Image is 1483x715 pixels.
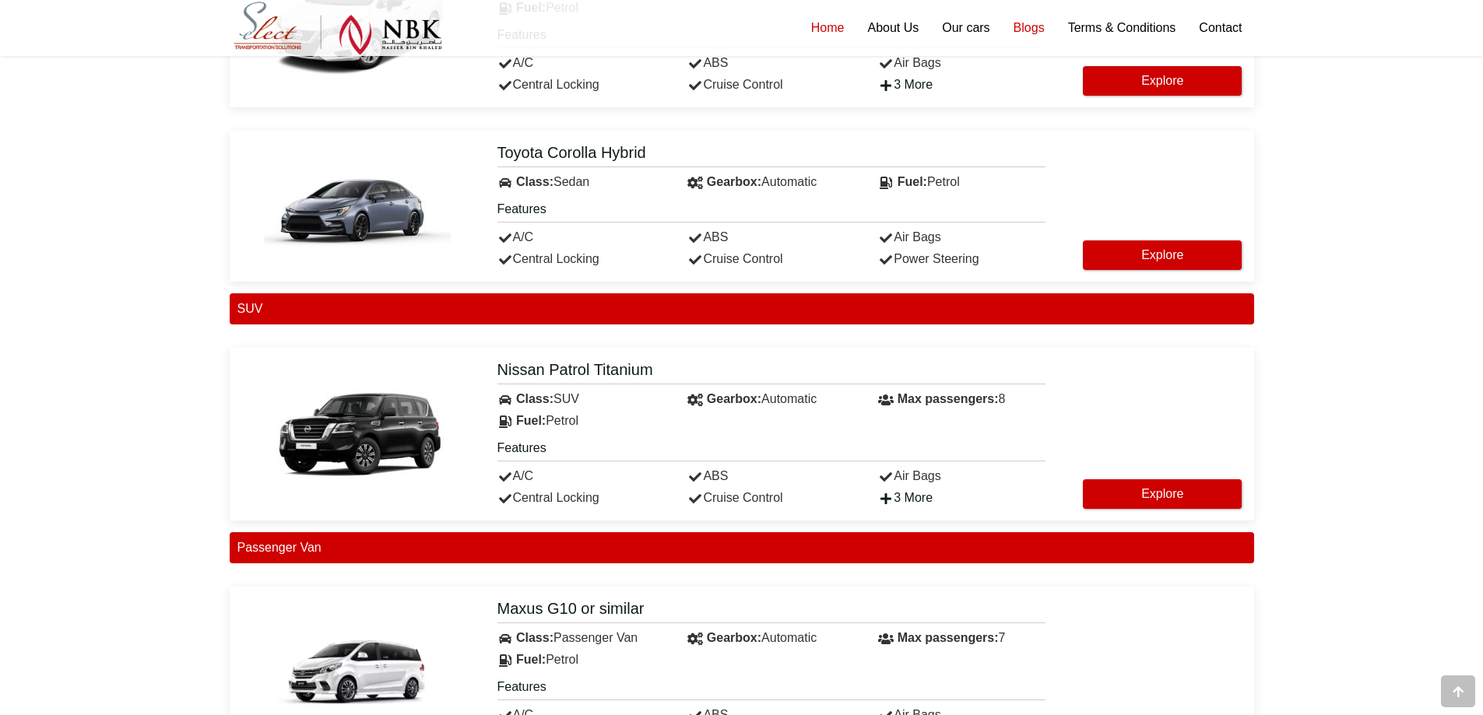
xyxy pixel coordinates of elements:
div: SUV [486,388,676,410]
div: Air Bags [866,465,1057,487]
div: Air Bags [866,52,1057,74]
strong: Fuel: [516,653,546,666]
div: Passenger Van [230,532,1254,563]
div: ABS [676,226,866,248]
div: Go to top [1441,675,1475,707]
a: 3 More [878,78,933,91]
div: Cruise Control [676,74,866,96]
div: Petrol [486,410,676,432]
div: Cruise Control [676,248,866,270]
div: Petrol [486,649,676,671]
div: 7 [866,627,1057,649]
img: Select Rent a Car [234,2,442,55]
div: ABS [676,465,866,487]
div: Passenger Van [486,627,676,649]
h5: Features [497,678,1046,700]
strong: Fuel: [516,414,546,427]
strong: Max passengers: [898,392,999,405]
div: A/C [486,52,676,74]
div: Automatic [676,388,866,410]
button: Explore [1083,240,1242,270]
div: A/C [486,465,676,487]
div: Automatic [676,171,866,193]
div: Central Locking [486,74,676,96]
a: Toyota Corolla Hybrid [497,142,1046,167]
strong: Class: [516,175,553,188]
strong: Gearbox: [707,392,761,405]
div: Air Bags [866,226,1057,248]
div: Central Locking [486,487,676,509]
strong: Gearbox: [707,175,761,188]
h5: Features [497,201,1046,223]
a: Maxus G10 or similar [497,598,1046,623]
strong: Class: [516,392,553,405]
button: Explore [1083,479,1242,509]
a: 3 More [878,491,933,504]
div: ABS [676,52,866,74]
h5: Features [497,440,1046,461]
a: Nissan Patrol Titanium [497,359,1046,384]
div: Petrol [866,171,1057,193]
button: Explore [1083,66,1242,96]
div: SUV [230,293,1254,324]
img: Toyota Corolla Hybrid [264,148,451,265]
div: Automatic [676,627,866,649]
strong: Fuel: [898,175,927,188]
div: Central Locking [486,248,676,270]
strong: Class: [516,631,553,644]
img: Nissan Patrol Titanium [264,376,451,492]
strong: Gearbox: [707,631,761,644]
div: 8 [866,388,1057,410]
div: Power Steering [866,248,1057,270]
div: A/C [486,226,676,248]
div: Sedan [486,171,676,193]
strong: Max passengers: [898,631,999,644]
div: Cruise Control [676,487,866,509]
